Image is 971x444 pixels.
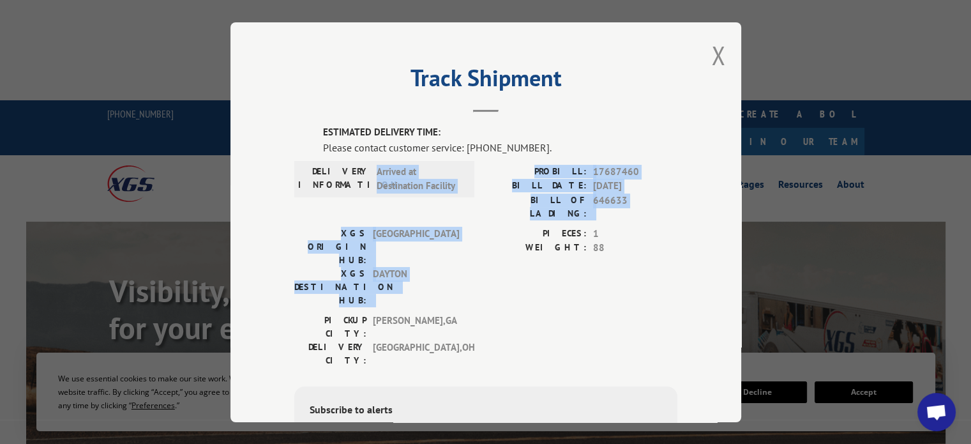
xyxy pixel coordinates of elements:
label: XGS ORIGIN HUB: [294,226,366,266]
div: Please contact customer service: [PHONE_NUMBER]. [323,139,677,155]
label: DELIVERY CITY: [294,340,366,367]
div: Subscribe to alerts [310,401,662,420]
span: 17687460 [593,164,677,179]
label: WEIGHT: [486,241,587,256]
span: DAYTON [373,266,459,307]
label: PIECES: [486,226,587,241]
span: Arrived at Destination Facility [377,164,463,193]
label: BILL OF LADING: [486,193,587,220]
label: XGS DESTINATION HUB: [294,266,366,307]
h2: Track Shipment [294,69,677,93]
span: 88 [593,241,677,256]
div: Open chat [917,393,956,431]
span: [DATE] [593,179,677,194]
label: DELIVERY INFORMATION: [298,164,370,193]
label: BILL DATE: [486,179,587,194]
span: 646633 [593,193,677,220]
span: [GEOGRAPHIC_DATA] , OH [373,340,459,367]
button: Close modal [711,38,725,72]
span: [PERSON_NAME] , GA [373,313,459,340]
label: PROBILL: [486,164,587,179]
label: PICKUP CITY: [294,313,366,340]
span: 1 [593,226,677,241]
span: [GEOGRAPHIC_DATA] [373,226,459,266]
label: ESTIMATED DELIVERY TIME: [323,125,677,140]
